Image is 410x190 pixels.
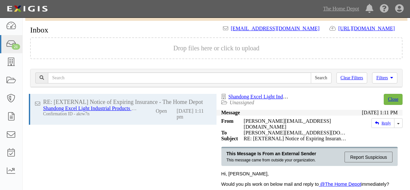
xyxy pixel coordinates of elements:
[48,72,311,83] input: Search
[384,94,403,105] a: Close
[336,72,368,83] a: Clear Filters
[30,26,48,34] h1: Inbox
[320,182,361,187] span: @The Home Depot
[231,26,320,31] a: [EMAIL_ADDRESS][DOMAIN_NAME]
[156,106,167,114] div: Open
[221,171,269,176] span: Hi, [PERSON_NAME],
[43,106,159,111] a: Shandong Excel Light Industrial Products - Crown Bolt
[227,157,316,163] div: This message came from outside your organization.
[372,72,397,83] a: Filters
[221,110,240,115] strong: Message
[217,136,239,142] strong: Subject
[319,182,361,187] a: @The Home Depot
[43,99,212,106] div: RE: [EXTERNAL] Notice of Expiring Insurance - The Home Depot
[239,136,351,142] div: RE: [EXTERNAL] Notice of Expiring Insurance - The Home Depot
[339,151,392,163] a: Report Suspicious
[338,26,403,31] a: [URL][DOMAIN_NAME]
[177,106,211,120] div: [DATE] 1:11 pm
[371,118,394,128] a: Reply
[221,182,389,187] span: Would you pls work on below mail and reply to immediately?
[311,72,332,83] input: Search
[320,2,362,15] a: The Home Depot
[228,94,344,99] a: Shandong Excel Light Industrial Products - Crown Bolt
[345,152,392,162] div: Report Suspicious
[5,3,50,15] img: logo-5460c22ac91f19d4615b14bd174203de0afe785f0fc80cf4dbbc73dc1793850b.png
[12,44,20,50] div: 21
[362,110,398,116] div: [DATE] 1:11 PM
[230,100,254,105] a: Unassigned
[380,5,389,13] i: Help Center - Complianz
[239,130,351,136] div: smith@chinaexcel.com.cn,Jason_Liu@homedepot.com,party-kkny7v@sbainsurance.homedepot.com
[239,118,351,130] div: [PERSON_NAME][EMAIL_ADDRESS][DOMAIN_NAME]
[217,130,239,136] strong: To
[173,44,259,52] button: Drop files here or click to upload
[227,151,316,157] div: This Message Is From an External Sender
[43,111,137,117] div: Confirmation ID - akrw7n
[217,118,239,124] strong: From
